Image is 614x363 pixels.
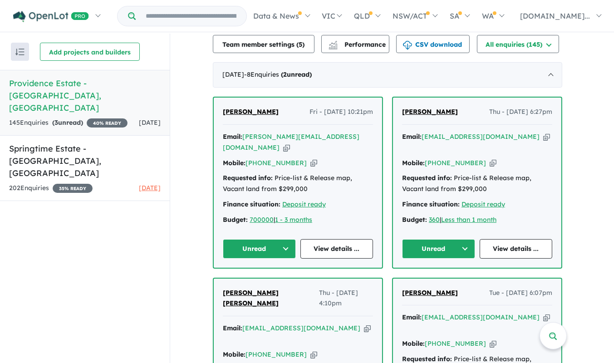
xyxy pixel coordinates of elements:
[54,118,58,127] span: 3
[364,324,371,333] button: Copy
[282,200,326,208] a: Deposit ready
[223,288,319,309] a: [PERSON_NAME] [PERSON_NAME]
[402,107,458,118] a: [PERSON_NAME]
[223,200,280,208] strong: Finance situation:
[402,289,458,297] span: [PERSON_NAME]
[490,339,496,348] button: Copy
[223,350,246,358] strong: Mobile:
[281,70,312,78] strong: ( unread)
[139,184,161,192] span: [DATE]
[520,11,590,20] span: [DOMAIN_NAME]...
[223,132,359,152] a: [PERSON_NAME][EMAIL_ADDRESS][DOMAIN_NAME]
[223,174,273,182] strong: Requested info:
[402,174,452,182] strong: Requested info:
[53,184,93,193] span: 35 % READY
[396,35,470,53] button: CSV download
[309,107,373,118] span: Fri - [DATE] 10:21pm
[402,216,427,224] strong: Budget:
[223,159,246,167] strong: Mobile:
[9,183,93,194] div: 202 Enquir ies
[9,142,161,179] h5: Springtime Estate - [GEOGRAPHIC_DATA] , [GEOGRAPHIC_DATA]
[402,200,460,208] strong: Finance situation:
[9,118,128,128] div: 145 Enquir ies
[543,313,550,322] button: Copy
[402,173,552,195] div: Price-list & Release map, Vacant land from $299,000
[15,49,25,55] img: sort.svg
[283,70,287,78] span: 2
[52,118,83,127] strong: ( unread)
[223,324,242,332] strong: Email:
[425,339,486,348] a: [PHONE_NUMBER]
[250,216,274,224] a: 700000
[319,288,373,309] span: Thu - [DATE] 4:10pm
[402,313,422,321] strong: Email:
[402,339,425,348] strong: Mobile:
[310,350,317,359] button: Copy
[300,239,373,259] a: View details ...
[477,35,559,53] button: All enquiries (145)
[13,11,89,22] img: Openlot PRO Logo White
[310,158,317,168] button: Copy
[213,35,314,53] button: Team member settings (5)
[283,143,290,152] button: Copy
[244,70,312,78] span: - 8 Enquir ies
[429,216,440,224] a: 360
[223,107,279,118] a: [PERSON_NAME]
[422,132,540,141] a: [EMAIL_ADDRESS][DOMAIN_NAME]
[402,288,458,299] a: [PERSON_NAME]
[9,77,161,114] h5: Providence Estate - [GEOGRAPHIC_DATA] , [GEOGRAPHIC_DATA]
[223,132,242,141] strong: Email:
[246,350,307,358] a: [PHONE_NUMBER]
[543,132,550,142] button: Copy
[402,159,425,167] strong: Mobile:
[242,324,360,332] a: [EMAIL_ADDRESS][DOMAIN_NAME]
[213,62,562,88] div: [DATE]
[425,159,486,167] a: [PHONE_NUMBER]
[403,41,412,50] img: download icon
[329,44,338,49] img: bar-chart.svg
[299,40,303,49] span: 5
[223,215,373,226] div: |
[223,239,296,259] button: Unread
[402,215,552,226] div: |
[402,239,475,259] button: Unread
[489,107,552,118] span: Thu - [DATE] 6:27pm
[402,108,458,116] span: [PERSON_NAME]
[402,355,452,363] strong: Requested info:
[87,118,128,128] span: 40 % READY
[480,239,553,259] a: View details ...
[441,216,496,224] a: Less than 1 month
[321,35,389,53] button: Performance
[329,41,337,46] img: line-chart.svg
[490,158,496,168] button: Copy
[223,216,248,224] strong: Budget:
[275,216,312,224] a: 1 - 3 months
[40,43,140,61] button: Add projects and builders
[462,200,505,208] a: Deposit ready
[422,313,540,321] a: [EMAIL_ADDRESS][DOMAIN_NAME]
[489,288,552,299] span: Tue - [DATE] 6:07pm
[330,40,386,49] span: Performance
[138,6,245,26] input: Try estate name, suburb, builder or developer
[223,108,279,116] span: [PERSON_NAME]
[223,173,373,195] div: Price-list & Release map, Vacant land from $299,000
[402,132,422,141] strong: Email:
[246,159,307,167] a: [PHONE_NUMBER]
[139,118,161,127] span: [DATE]
[223,289,279,308] span: [PERSON_NAME] [PERSON_NAME]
